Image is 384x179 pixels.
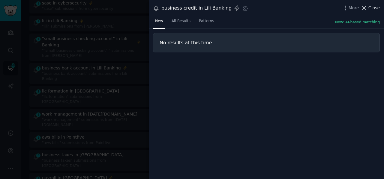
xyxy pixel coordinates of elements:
span: All Results [172,19,190,24]
a: All Results [169,16,193,29]
button: Close [361,5,380,11]
span: Patterns [199,19,214,24]
span: More [349,5,359,11]
div: business credit in Lili Banking [161,4,232,12]
a: New [153,16,165,29]
button: More [342,5,359,11]
button: New: AI-based matching [335,20,380,25]
span: New [155,19,163,24]
h3: No results at this time... [160,40,373,46]
span: Close [368,5,380,11]
a: Patterns [197,16,216,29]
